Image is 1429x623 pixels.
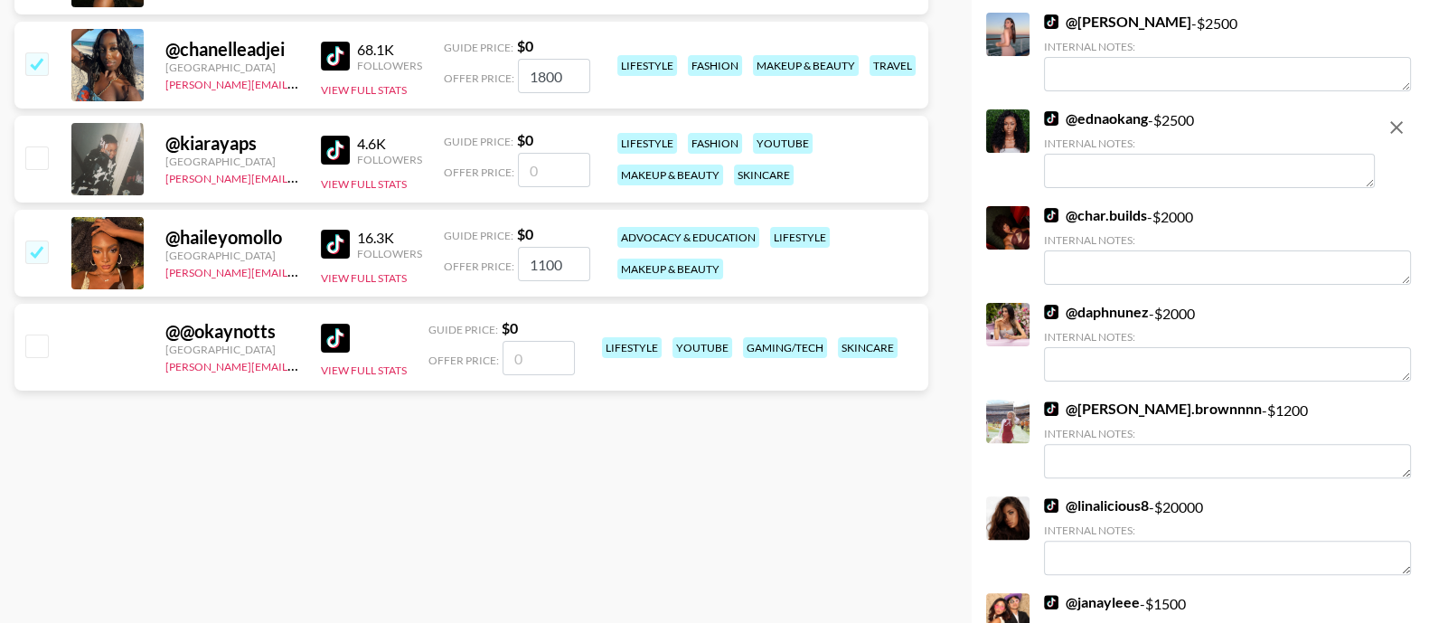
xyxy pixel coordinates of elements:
[321,363,407,377] button: View Full Stats
[1044,427,1411,440] div: Internal Notes:
[1044,206,1147,224] a: @char.builds
[165,168,433,185] a: [PERSON_NAME][EMAIL_ADDRESS][DOMAIN_NAME]
[444,165,514,179] span: Offer Price:
[357,59,422,72] div: Followers
[1044,595,1058,609] img: TikTok
[502,319,518,336] strong: $ 0
[165,155,299,168] div: [GEOGRAPHIC_DATA]
[444,41,513,54] span: Guide Price:
[1044,13,1191,31] a: @[PERSON_NAME]
[165,74,433,91] a: [PERSON_NAME][EMAIL_ADDRESS][DOMAIN_NAME]
[838,337,898,358] div: skincare
[1044,401,1058,416] img: TikTok
[1378,109,1415,146] button: remove
[165,249,299,262] div: [GEOGRAPHIC_DATA]
[321,177,407,191] button: View Full Stats
[444,260,514,273] span: Offer Price:
[357,247,422,260] div: Followers
[321,230,350,259] img: TikTok
[357,41,422,59] div: 68.1K
[428,323,498,336] span: Guide Price:
[518,153,590,187] input: 0
[617,259,723,279] div: makeup & beauty
[1044,498,1058,513] img: TikTok
[602,337,662,358] div: lifestyle
[688,133,742,154] div: fashion
[1044,111,1058,126] img: TikTok
[165,343,299,356] div: [GEOGRAPHIC_DATA]
[321,83,407,97] button: View Full Stats
[617,227,759,248] div: advocacy & education
[165,356,433,373] a: [PERSON_NAME][EMAIL_ADDRESS][DOMAIN_NAME]
[1044,109,1148,127] a: @ednaokang
[321,271,407,285] button: View Full Stats
[165,38,299,61] div: @ chanelleadjei
[321,42,350,71] img: TikTok
[1044,13,1411,91] div: - $ 2500
[444,71,514,85] span: Offer Price:
[688,55,742,76] div: fashion
[517,225,533,242] strong: $ 0
[617,55,677,76] div: lifestyle
[1044,206,1411,285] div: - $ 2000
[357,135,422,153] div: 4.6K
[444,229,513,242] span: Guide Price:
[503,341,575,375] input: 0
[870,55,916,76] div: travel
[321,324,350,353] img: TikTok
[165,61,299,74] div: [GEOGRAPHIC_DATA]
[1044,303,1411,382] div: - $ 2000
[165,132,299,155] div: @ kiarayaps
[165,226,299,249] div: @ haileyomollo
[734,165,794,185] div: skincare
[321,136,350,165] img: TikTok
[444,135,513,148] span: Guide Price:
[518,247,590,281] input: 0
[1044,496,1149,514] a: @linalicious8
[617,133,677,154] div: lifestyle
[770,227,830,248] div: lifestyle
[428,354,499,367] span: Offer Price:
[1044,593,1140,611] a: @janayleee
[1044,233,1411,247] div: Internal Notes:
[517,131,533,148] strong: $ 0
[1044,496,1411,575] div: - $ 20000
[517,37,533,54] strong: $ 0
[357,153,422,166] div: Followers
[1044,524,1411,537] div: Internal Notes:
[753,55,859,76] div: makeup & beauty
[1044,40,1411,53] div: Internal Notes:
[357,229,422,247] div: 16.3K
[753,133,813,154] div: youtube
[1044,109,1375,188] div: - $ 2500
[617,165,723,185] div: makeup & beauty
[1044,208,1058,222] img: TikTok
[1044,14,1058,29] img: TikTok
[1044,303,1149,321] a: @daphnunez
[1044,305,1058,319] img: TikTok
[518,59,590,93] input: 0
[743,337,827,358] div: gaming/tech
[1044,330,1411,344] div: Internal Notes:
[1044,137,1375,150] div: Internal Notes:
[1044,400,1262,418] a: @[PERSON_NAME].brownnnn
[672,337,732,358] div: youtube
[165,320,299,343] div: @ @okaynotts
[165,262,433,279] a: [PERSON_NAME][EMAIL_ADDRESS][DOMAIN_NAME]
[1044,400,1411,478] div: - $ 1200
